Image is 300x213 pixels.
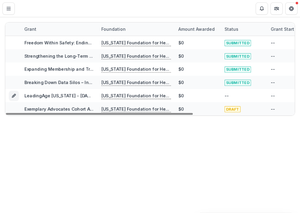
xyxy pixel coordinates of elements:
[175,22,221,36] div: Amount awarded
[178,53,184,59] div: $0
[24,40,255,45] a: Freedom Within Safety: Ending Elopement and Transforming Dementia Care in [US_STATE] Long-Term Care
[221,26,242,32] div: Status
[271,66,275,72] div: --
[21,22,98,36] div: Grant
[271,79,275,86] div: --
[285,2,298,15] button: Get Help
[225,53,251,59] span: SUBMITTED
[225,66,251,73] span: SUBMITTED
[271,53,275,59] div: --
[101,92,171,99] p: [US_STATE] Foundation for Health
[267,26,298,32] div: Grant start
[24,80,200,85] a: Breaking Down Data Silos – Integrating LTC Resident Information Across Systems
[175,26,218,32] div: Amount awarded
[9,91,19,101] button: Grant 40a4b41e-6111-48df-a7a3-2593175170a8
[101,106,171,112] p: [US_STATE] Foundation for Health
[98,22,175,36] div: Foundation
[178,79,184,86] div: $0
[101,79,171,86] p: [US_STATE] Foundation for Health
[225,92,229,99] div: --
[225,106,241,112] span: DRAFT
[101,66,171,73] p: [US_STATE] Foundation for Health
[271,39,275,46] div: --
[221,22,267,36] div: Status
[271,92,275,99] div: --
[178,39,184,46] div: $0
[101,39,171,46] p: [US_STATE] Foundation for Health
[21,26,40,32] div: Grant
[24,93,175,98] a: LeadingAge [US_STATE] - [DATE] - [DATE] Request for Concept Papers
[24,66,222,72] a: Expanding Membership and Training Access for Rural [US_STATE] Long-Term Care Facilities
[178,66,184,72] div: $0
[98,26,129,32] div: Foundation
[2,2,15,15] button: Toggle Menu
[24,53,191,58] a: Strengthening the Long-Term Care Workforce for Health Equity in [US_STATE]
[24,106,111,111] a: Exemplary Advocates Cohort Application
[178,92,184,99] div: $0
[101,53,171,59] p: [US_STATE] Foundation for Health
[225,80,251,86] span: SUBMITTED
[271,106,275,112] div: --
[270,2,283,15] button: Partners
[225,40,251,46] span: SUBMITTED
[178,106,184,112] div: $0
[256,2,268,15] button: Notifications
